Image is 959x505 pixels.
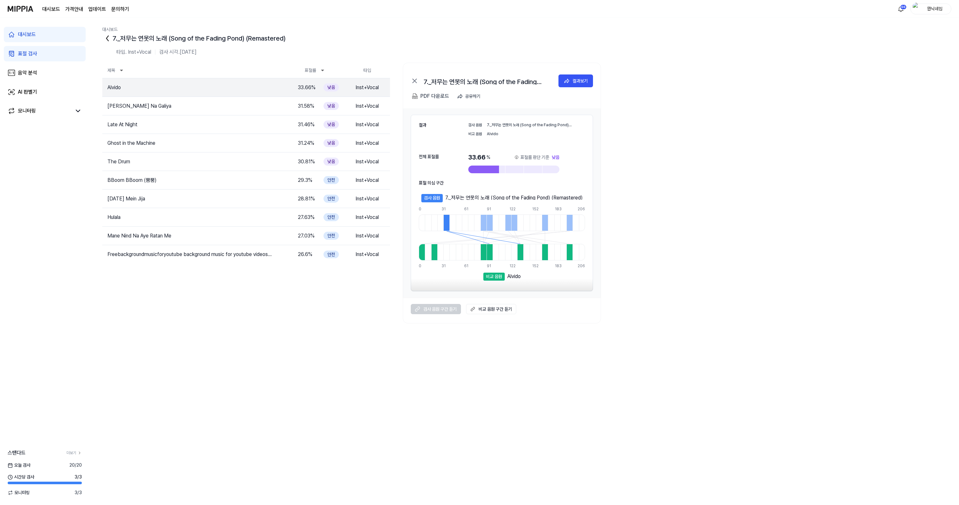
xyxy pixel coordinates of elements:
[8,474,34,480] span: 시간당 검사
[468,121,484,128] div: 검사 음원
[74,474,82,480] span: 3 / 3
[18,107,36,115] div: 모니터링
[102,84,288,91] td: Alvido
[913,3,920,15] img: profile
[102,139,288,147] td: Ghost in the Machine
[466,304,516,314] a: 비교 음원 구간 듣기
[18,31,36,38] div: 대시보드
[487,121,585,128] div: 7._저무는 연못의 노래 (Song of the Fading Pond) (Remastered)
[403,108,601,298] a: 결과검사 음원7._저무는 연못의 노래 (Song of the Fading Pond) (Remastered)비교 음원Alvido전체 표절률33.66%info...
[324,158,339,166] div: 낮음
[510,206,516,212] div: 122
[8,449,26,457] span: 스탠다드
[412,93,418,99] img: PDF Download
[324,232,339,240] div: 안전
[464,206,470,212] div: 61
[419,206,425,212] div: 0
[300,63,345,78] th: 표절률
[411,90,450,103] button: PDF 다운로드
[464,263,470,269] div: 61
[102,251,288,258] td: Freebackgroundmusicforyoutube background music for youtube videos 🎶FREE DOWNLOAD🎶
[102,33,946,43] div: 7._저무는 연못의 노래 (Song of the Fading Pond) (Remastered)
[578,263,585,269] div: 206
[421,194,443,202] div: 검사 음원
[298,232,315,240] div: 27.03 %
[111,5,129,13] a: 문의하기
[4,84,86,100] a: AI 판별기
[922,5,947,12] div: 뭔닉네임
[344,97,390,115] td: Inst+Vocal
[102,214,288,221] td: Hulala
[454,90,486,103] button: 공유하기
[324,120,339,128] div: 낮음
[419,153,462,161] div: 전체 표절률
[102,27,118,35] a: 대시보드
[298,195,315,203] div: 28.81 %
[552,153,559,162] div: 낮음
[520,153,549,162] div: 표절률 판단 기준
[344,79,390,97] td: Inst+Vocal
[65,5,83,13] button: 가격안내
[578,206,585,212] div: 206
[18,50,37,58] div: 표절 검사
[441,206,448,212] div: 31
[441,263,448,269] div: 31
[424,77,551,85] div: 7._저무는 연못의 노래 (Song of the Fading Pond) (Remastered)
[102,102,288,110] td: [PERSON_NAME] Na Galiya
[487,130,585,137] div: Alvido
[102,63,294,78] th: 제목
[102,176,288,184] td: BBoom BBoom (뿜뿜)
[324,176,339,184] div: 안전
[324,251,339,259] div: 안전
[324,102,339,110] div: 낮음
[900,4,907,10] div: 66
[532,263,538,269] div: 152
[344,190,390,208] td: Inst+Vocal
[4,65,86,81] a: 음악 분석
[159,48,197,56] div: 검사 시각. [DATE]
[298,102,314,110] div: 31.58 %
[4,46,86,61] a: 표절 검사
[298,84,316,91] div: 33.66 %
[74,489,82,496] span: 3 / 3
[468,153,559,162] div: 33.66
[298,176,312,184] div: 29.3 %
[298,139,314,147] div: 31.24 %
[555,263,561,269] div: 183
[896,4,906,14] button: 알림66
[419,263,425,269] div: 0
[573,77,588,84] div: 결과보기
[468,130,484,137] div: 비교 음원
[487,206,493,212] div: 91
[8,462,30,469] span: 오늘 검사
[469,306,477,312] img: external link
[324,213,339,221] div: 안전
[419,180,444,186] h2: 표절 의심 구간
[507,273,521,278] div: Alvido
[18,69,37,77] div: 음악 분석
[344,116,390,134] td: Inst+Vocal
[116,48,151,56] div: 타입. Inst+Vocal
[102,158,288,166] td: The Drum
[897,5,905,13] img: 알림
[8,489,30,496] span: 모니터링
[324,139,339,147] div: 낮음
[344,245,390,263] td: Inst+Vocal
[88,5,106,13] a: 업데이트
[324,83,339,91] div: 낮음
[102,232,288,240] td: Mane Nind Na Aye Ratan Me
[344,134,390,152] td: Inst+Vocal
[514,153,559,162] button: 표절률 판단 기준낮음
[298,251,312,258] div: 26.6 %
[483,273,505,281] div: 비교 음원
[487,153,490,162] div: %
[298,214,315,221] div: 27.63 %
[344,153,390,171] td: Inst+Vocal
[532,206,538,212] div: 152
[420,92,449,100] div: PDF 다운로드
[465,93,480,100] div: 공유하기
[8,107,72,115] a: 모니터링
[487,263,493,269] div: 91
[102,195,288,203] td: [DATE] Mein Jija
[4,27,86,42] a: 대시보드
